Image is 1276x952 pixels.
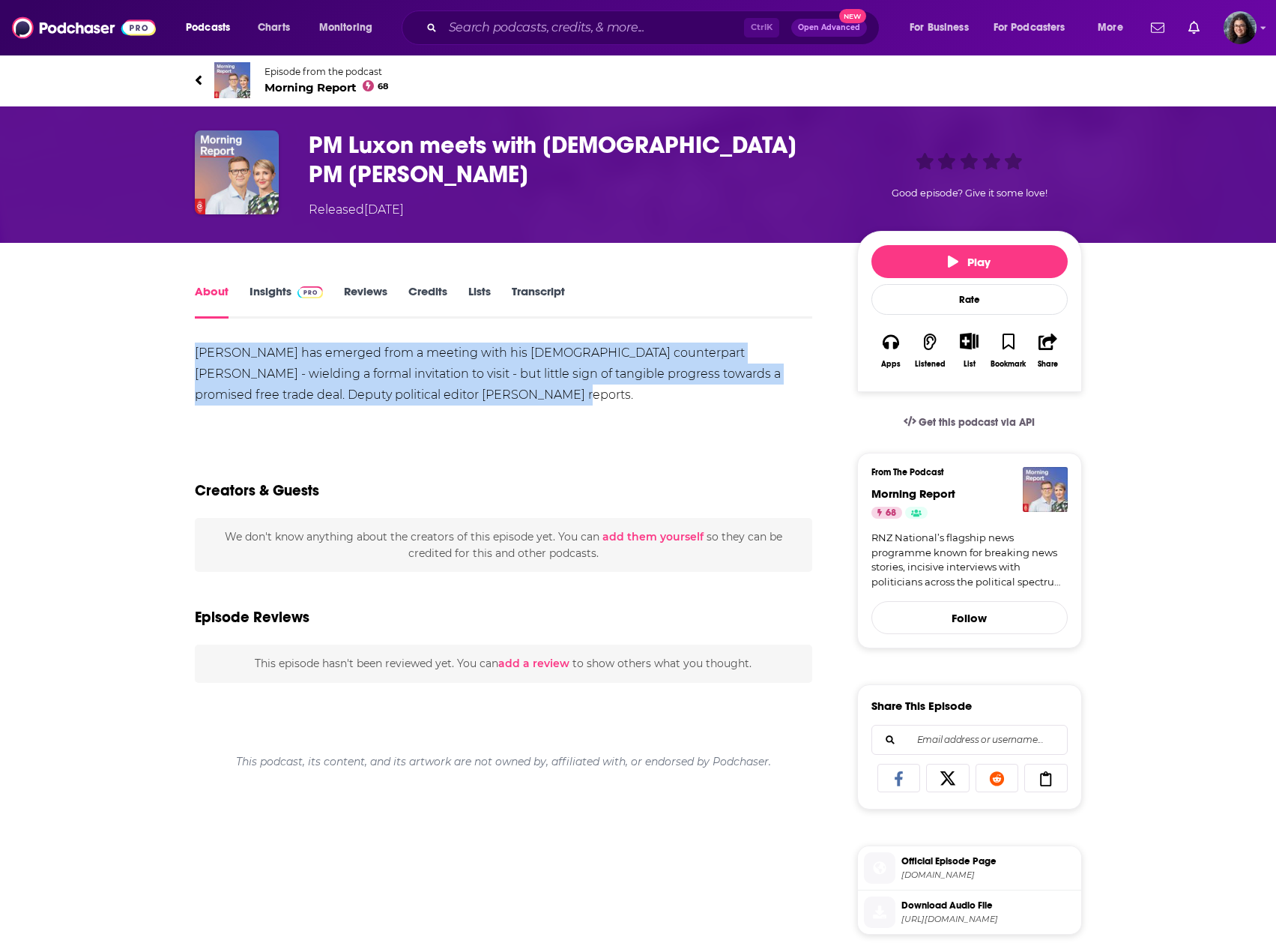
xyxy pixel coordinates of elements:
span: Episode from the podcast [264,66,389,77]
div: Show More ButtonList [949,323,988,378]
h3: Episode Reviews [195,608,309,627]
span: More [1098,17,1123,38]
button: Play [871,245,1068,278]
span: Monitoring [319,17,372,38]
button: add a review [498,655,569,672]
a: Show notifications dropdown [1182,15,1206,40]
button: Show More Button [954,333,985,349]
span: rnz.co.nz [901,870,1075,881]
a: Get this podcast via API [892,404,1047,441]
input: Search podcasts, credits, & more... [443,16,744,40]
img: Morning Report [214,62,250,98]
a: Copy Link [1024,764,1068,792]
div: Search followers [871,725,1068,755]
a: InsightsPodchaser Pro [250,284,324,319]
a: RNZ National’s flagship news programme known for breaking news stories, incisive interviews with ... [871,531,1068,589]
div: Share [1038,360,1058,369]
button: add them yourself [602,531,704,543]
span: Download Audio File [901,899,1075,912]
div: Rate [871,284,1068,315]
button: Bookmark [989,323,1028,378]
span: New [839,9,866,23]
span: Open Advanced [798,24,860,31]
button: open menu [175,16,250,40]
button: Show profile menu [1224,11,1257,44]
span: Logged in as SiobhanvanWyk [1224,11,1257,44]
a: Download Audio File[URL][DOMAIN_NAME] [864,897,1075,928]
input: Email address or username... [884,726,1055,754]
h3: Share This Episode [871,699,972,713]
h2: Creators & Guests [195,481,319,500]
a: About [195,284,229,319]
img: Morning Report [1023,467,1068,512]
span: Get this podcast via API [919,416,1035,429]
span: Play [948,255,991,269]
a: Morning ReportEpisode from the podcastMorning Report68 [195,62,1082,98]
a: 68 [871,507,902,519]
span: Official Episode Page [901,855,1075,868]
button: Follow [871,601,1068,634]
button: open menu [309,16,392,40]
div: Released [DATE] [309,201,404,219]
div: Bookmark [991,360,1026,369]
div: List [964,359,976,369]
button: Open AdvancedNew [791,19,867,37]
a: Morning Report [871,486,955,501]
span: 68 [378,83,388,90]
h3: From The Podcast [871,467,1056,477]
span: Charts [258,17,290,38]
button: open menu [984,16,1087,40]
button: open menu [899,16,988,40]
span: For Business [910,17,969,38]
button: Apps [871,323,910,378]
button: Listened [910,323,949,378]
img: User Profile [1224,11,1257,44]
span: This episode hasn't been reviewed yet. You can to show others what you thought. [255,657,752,670]
span: Good episode? Give it some love! [892,187,1047,199]
div: Search podcasts, credits, & more... [416,10,894,45]
h1: PM Luxon meets with Indian PM Modi [309,130,833,189]
button: Share [1028,323,1067,378]
a: Share on Facebook [877,764,921,792]
img: Podchaser Pro [297,286,324,298]
div: [PERSON_NAME] has emerged from a meeting with his [DEMOGRAPHIC_DATA] counterpart [PERSON_NAME] - ... [195,343,813,406]
img: Podchaser - Follow, Share and Rate Podcasts [12,13,156,42]
a: Share on X/Twitter [926,764,970,792]
div: Apps [881,360,901,369]
div: Listened [915,360,946,369]
button: open menu [1087,16,1142,40]
span: Ctrl K [744,18,779,37]
a: Share on Reddit [976,764,1019,792]
span: Podcasts [186,17,230,38]
a: Reviews [344,284,387,319]
a: Transcript [512,284,565,319]
span: https://podcast.radionz.co.nz/mnr/mnr-20241011-0720-pm_luxon_meets_with_indian_pm_modi-128.mp3 [901,914,1075,925]
img: PM Luxon meets with Indian PM Modi [195,130,279,214]
a: Show notifications dropdown [1145,15,1170,40]
a: Charts [248,16,299,40]
span: For Podcasters [994,17,1065,38]
span: We don't know anything about the creators of this episode yet . You can so they can be credited f... [225,530,782,560]
span: Morning Report [264,80,389,94]
div: This podcast, its content, and its artwork are not owned by, affiliated with, or endorsed by Podc... [195,743,813,780]
a: Credits [408,284,447,319]
span: 68 [886,506,896,521]
a: Lists [468,284,491,319]
a: Official Episode Page[DOMAIN_NAME] [864,852,1075,884]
